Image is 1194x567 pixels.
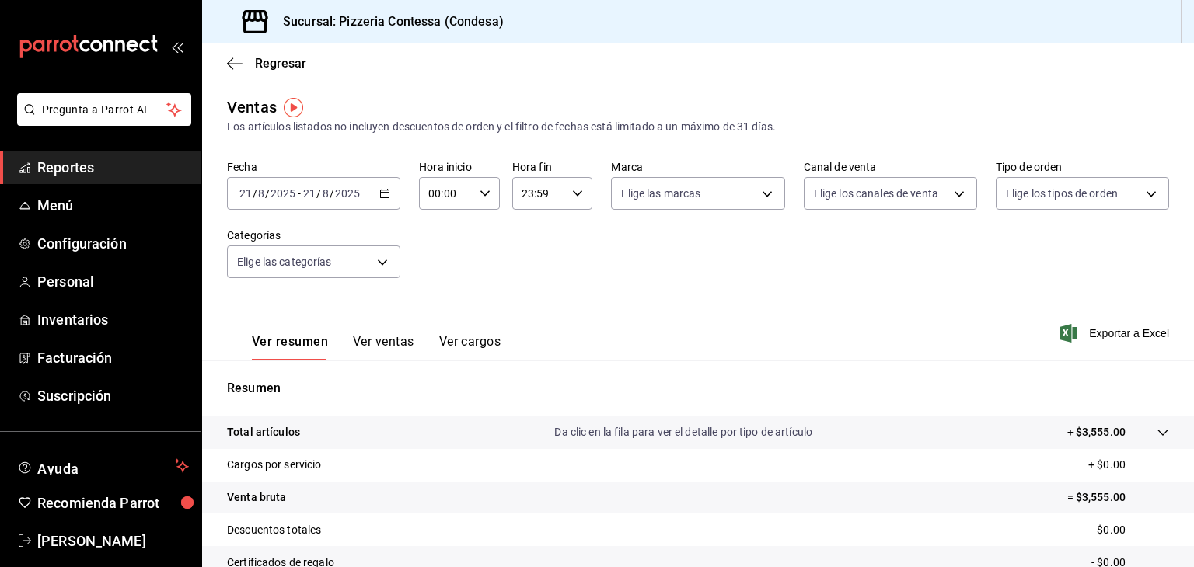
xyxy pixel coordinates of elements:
[419,162,500,172] label: Hora inicio
[42,102,167,118] span: Pregunta a Parrot AI
[253,187,257,200] span: /
[284,98,303,117] img: Tooltip marker
[1006,186,1118,201] span: Elige los tipos de orden
[1091,522,1169,538] p: - $0.00
[37,530,189,551] span: [PERSON_NAME]
[298,187,301,200] span: -
[227,162,400,172] label: Fecha
[302,187,316,200] input: --
[252,334,328,360] button: Ver resumen
[227,56,306,71] button: Regresar
[37,309,189,330] span: Inventarios
[814,186,938,201] span: Elige los canales de venta
[621,186,700,201] span: Elige las marcas
[239,187,253,200] input: --
[171,40,183,53] button: open_drawer_menu
[37,195,189,216] span: Menú
[1088,457,1169,473] p: + $0.00
[439,334,501,360] button: Ver cargos
[554,424,812,440] p: Da clic en la fila para ver el detalle por tipo de artículo
[17,93,191,126] button: Pregunta a Parrot AI
[804,162,977,172] label: Canal de venta
[265,187,270,200] span: /
[227,489,286,506] p: Venta bruta
[11,113,191,129] a: Pregunta a Parrot AI
[270,187,296,200] input: ----
[330,187,334,200] span: /
[512,162,593,172] label: Hora fin
[237,254,332,270] span: Elige las categorías
[334,187,361,200] input: ----
[227,522,321,538] p: Descuentos totales
[227,119,1169,135] div: Los artículos listados no incluyen descuentos de orden y el filtro de fechas está limitado a un m...
[227,457,322,473] p: Cargos por servicio
[322,187,330,200] input: --
[1067,424,1126,440] p: + $3,555.00
[37,492,189,513] span: Recomienda Parrot
[271,12,504,31] h3: Sucursal: Pizzeria Contessa (Condesa)
[996,162,1169,172] label: Tipo de orden
[252,334,501,360] div: navigation tabs
[37,385,189,406] span: Suscripción
[37,457,169,475] span: Ayuda
[37,271,189,292] span: Personal
[227,230,400,241] label: Categorías
[227,96,277,119] div: Ventas
[353,334,414,360] button: Ver ventas
[611,162,784,172] label: Marca
[227,424,300,440] p: Total artículos
[37,157,189,178] span: Reportes
[316,187,321,200] span: /
[227,379,1169,398] p: Resumen
[255,56,306,71] span: Regresar
[37,347,189,368] span: Facturación
[1067,489,1169,506] p: = $3,555.00
[37,233,189,254] span: Configuración
[257,187,265,200] input: --
[1063,324,1169,343] button: Exportar a Excel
